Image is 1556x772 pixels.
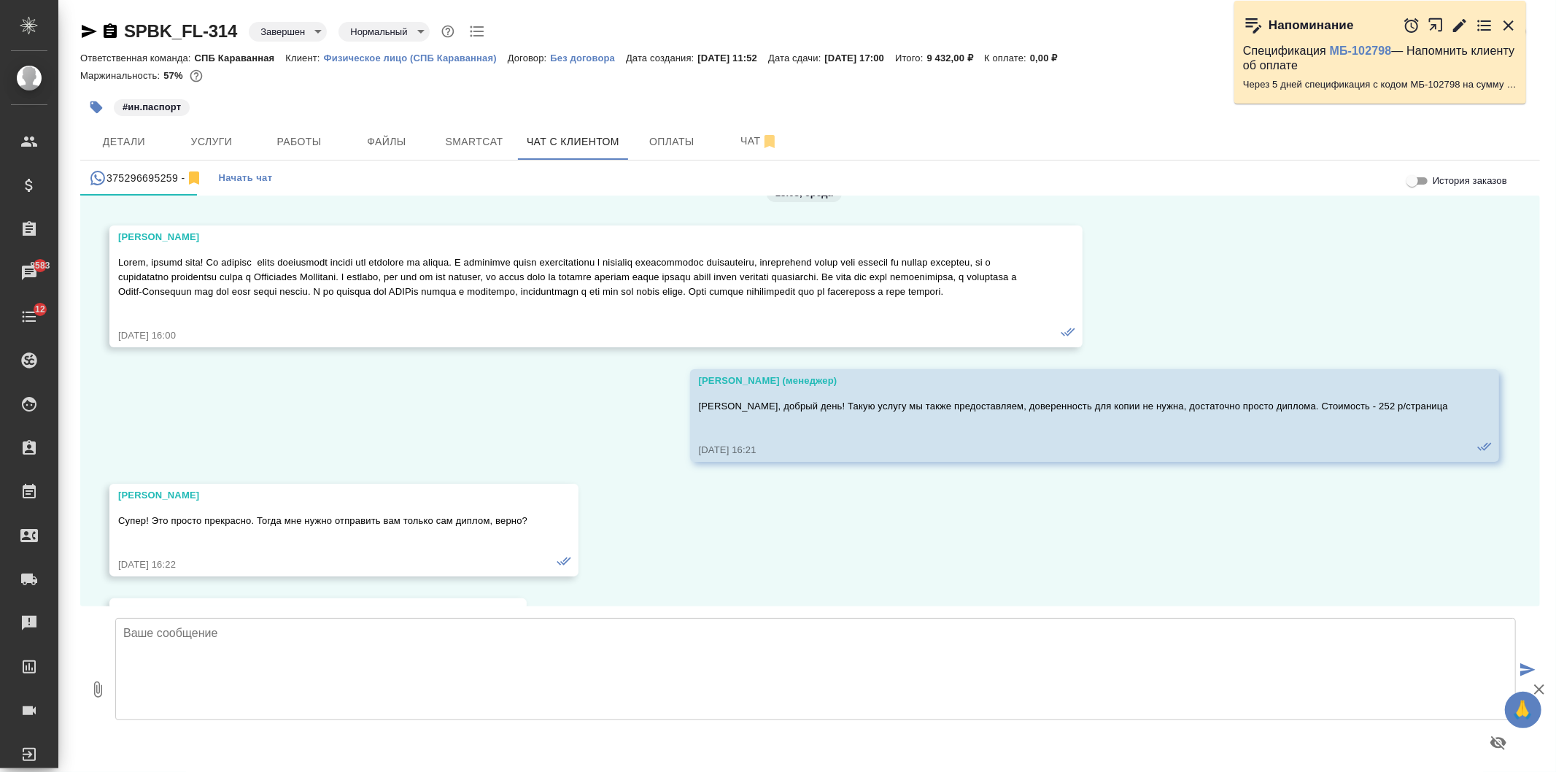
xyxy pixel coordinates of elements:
[1243,77,1517,92] p: Через 5 дней спецификация с кодом МБ-102798 на сумму 2640 RUB будет просрочена
[185,169,203,187] svg: Отписаться
[338,22,429,42] div: Завершен
[550,53,626,63] p: Без договора
[4,298,55,335] a: 12
[80,91,112,123] button: Добавить тэг
[699,374,1448,388] div: [PERSON_NAME] (менеджер)
[80,161,1540,196] div: simple tabs example
[89,169,203,188] div: 375296695259 (Елена) - (undefined)
[123,100,181,115] p: #ин.паспорт
[1476,17,1493,34] button: Перейти в todo
[118,603,476,617] div: [PERSON_NAME]
[724,132,794,150] span: Чат
[124,21,237,41] a: SPBK_FL-314
[699,443,1448,458] div: [DATE] 16:21
[112,100,191,112] span: ин.паспорт
[1330,45,1392,57] a: МБ-102798
[187,66,206,85] button: 3416.62 RUB;
[927,53,985,63] p: 9 432,00 ₽
[346,26,411,38] button: Нормальный
[249,22,327,42] div: Завершен
[508,53,551,63] p: Договор:
[768,53,824,63] p: Дата сдачи:
[637,133,707,151] span: Оплаты
[4,255,55,291] a: 8583
[1505,692,1541,728] button: 🙏
[1428,9,1444,41] button: Открыть в новой вкладке
[895,53,926,63] p: Итого:
[698,53,769,63] p: [DATE] 11:52
[256,26,309,38] button: Завершен
[1403,17,1420,34] button: Отложить
[324,51,508,63] a: Физическое лицо (СПБ Караванная)
[89,133,159,151] span: Детали
[1500,17,1517,34] button: Закрыть
[1269,18,1354,33] p: Напоминание
[984,53,1030,63] p: К оплате:
[80,53,195,63] p: Ответственная команда:
[550,51,626,63] a: Без договора
[1481,725,1516,760] button: Предпросмотр
[626,53,697,63] p: Дата создания:
[26,302,54,317] span: 12
[324,53,508,63] p: Физическое лицо (СПБ Караванная)
[439,133,509,151] span: Smartcat
[163,70,186,81] p: 57%
[212,161,280,196] button: Начать чат
[1243,44,1517,73] p: Спецификация — Напомнить клиенту об оплате
[219,170,273,187] span: Начать чат
[825,53,896,63] p: [DATE] 17:00
[1511,695,1536,725] span: 🙏
[118,488,527,503] div: [PERSON_NAME]
[438,22,457,41] button: Доп статусы указывают на важность/срочность заказа
[118,230,1031,244] div: [PERSON_NAME]
[21,258,58,273] span: 8583
[177,133,247,151] span: Услуги
[466,20,488,42] button: Todo
[80,70,163,81] p: Маржинальность:
[118,255,1031,299] p: Lorem, ipsumd sita! Co adipisc elits doeiusmodt incidi utl etdolore ma aliqua. E adminimve quisn ...
[761,133,778,150] svg: Отписаться
[118,328,1031,343] div: [DATE] 16:00
[1433,174,1507,188] span: История заказов
[1451,17,1468,34] button: Редактировать
[285,53,323,63] p: Клиент:
[1030,53,1069,63] p: 0,00 ₽
[699,399,1448,414] p: [PERSON_NAME], добрый день! Такую услугу мы также предоставляем, доверенность для копии не нужна,...
[527,133,619,151] span: Чат с клиентом
[118,514,527,528] p: Супер! Это просто прекрасно. Тогда мне нужно отправить вам только сам диплом, верно?
[352,133,422,151] span: Файлы
[80,23,98,40] button: Скопировать ссылку для ЯМессенджера
[118,557,527,572] div: [DATE] 16:22
[195,53,286,63] p: СПБ Караванная
[264,133,334,151] span: Работы
[101,23,119,40] button: Скопировать ссылку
